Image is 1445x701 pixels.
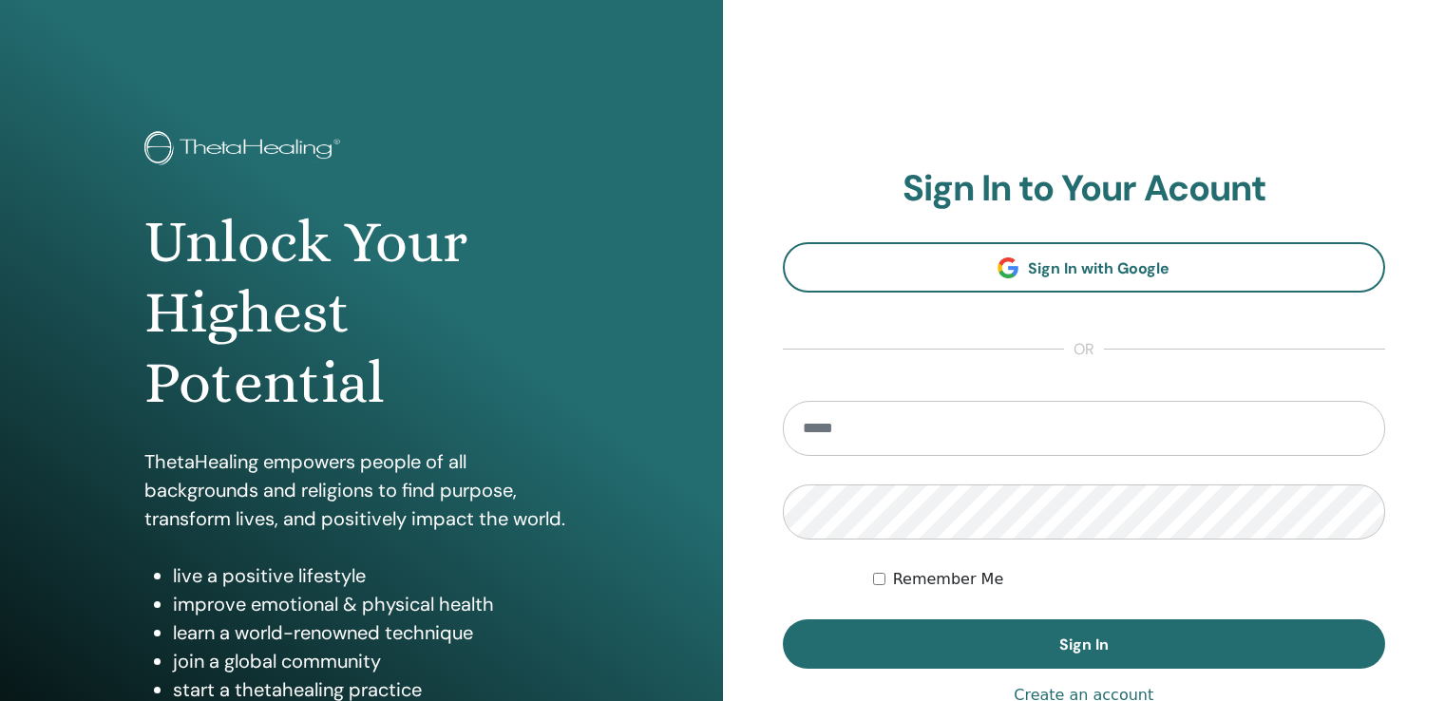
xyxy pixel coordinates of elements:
[783,167,1386,211] h2: Sign In to Your Acount
[1059,635,1109,654] span: Sign In
[173,561,579,590] li: live a positive lifestyle
[783,619,1386,669] button: Sign In
[1028,258,1169,278] span: Sign In with Google
[893,568,1004,591] label: Remember Me
[144,447,579,533] p: ThetaHealing empowers people of all backgrounds and religions to find purpose, transform lives, a...
[173,618,579,647] li: learn a world-renowned technique
[173,590,579,618] li: improve emotional & physical health
[783,242,1386,293] a: Sign In with Google
[1064,338,1104,361] span: or
[144,207,579,419] h1: Unlock Your Highest Potential
[873,568,1385,591] div: Keep me authenticated indefinitely or until I manually logout
[173,647,579,675] li: join a global community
